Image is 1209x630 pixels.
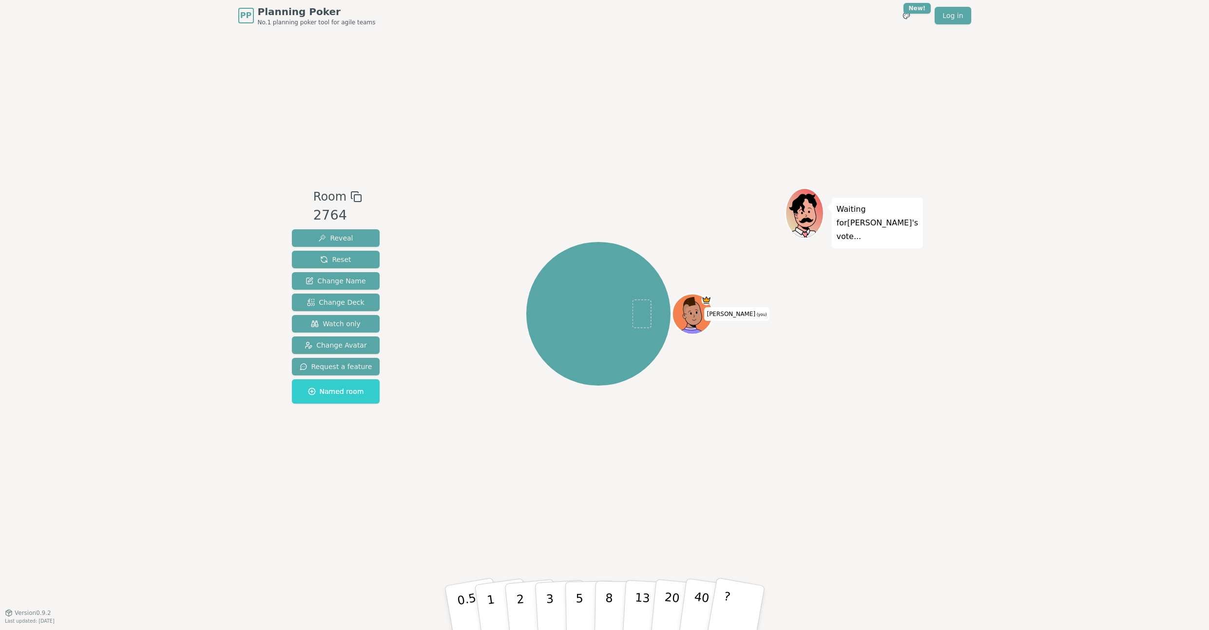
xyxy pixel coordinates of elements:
[701,295,711,305] span: Evan is the host
[292,229,380,247] button: Reveal
[903,3,931,14] div: New!
[15,609,51,617] span: Version 0.9.2
[238,5,376,26] a: PPPlanning PokerNo.1 planning poker tool for agile teams
[258,5,376,19] span: Planning Poker
[258,19,376,26] span: No.1 planning poker tool for agile teams
[292,315,380,333] button: Watch only
[755,313,767,317] span: (you)
[292,379,380,404] button: Named room
[5,609,51,617] button: Version0.9.2
[898,7,915,24] button: New!
[305,340,367,350] span: Change Avatar
[5,618,55,624] span: Last updated: [DATE]
[837,203,919,243] p: Waiting for [PERSON_NAME] 's vote...
[320,255,351,264] span: Reset
[292,251,380,268] button: Reset
[311,319,361,329] span: Watch only
[704,307,769,321] span: Click to change your name
[673,295,711,333] button: Click to change your avatar
[306,276,365,286] span: Change Name
[292,336,380,354] button: Change Avatar
[307,297,364,307] span: Change Deck
[292,358,380,375] button: Request a feature
[313,188,346,205] span: Room
[935,7,971,24] a: Log in
[292,272,380,290] button: Change Name
[240,10,251,21] span: PP
[318,233,353,243] span: Reveal
[300,362,372,371] span: Request a feature
[292,294,380,311] button: Change Deck
[313,205,362,225] div: 2764
[308,387,364,396] span: Named room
